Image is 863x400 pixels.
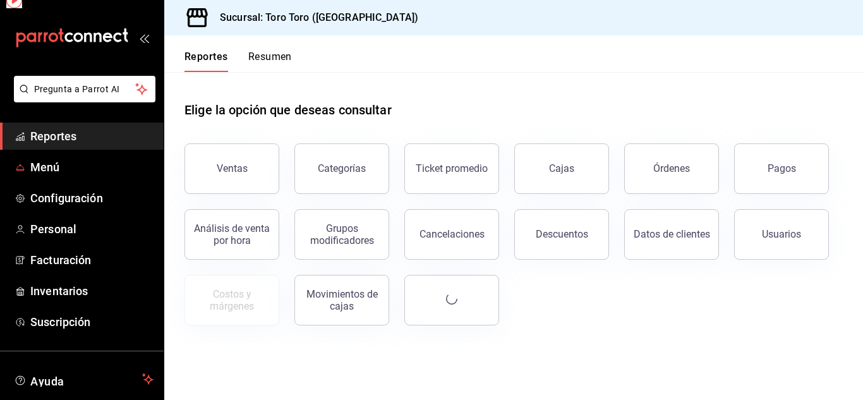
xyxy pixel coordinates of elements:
button: Órdenes [624,143,719,194]
span: Inventarios [30,282,154,300]
span: Pregunta a Parrot AI [34,83,136,96]
span: Facturación [30,252,154,269]
div: navigation tabs [184,51,292,72]
div: Órdenes [653,162,690,174]
div: Cancelaciones [419,228,485,240]
span: Personal [30,221,154,238]
h1: Elige la opción que deseas consultar [184,100,392,119]
button: Resumen [248,51,292,72]
button: Ticket promedio [404,143,499,194]
button: Datos de clientes [624,209,719,260]
button: Descuentos [514,209,609,260]
button: Análisis de venta por hora [184,209,279,260]
span: Menú [30,159,154,176]
div: Cajas [549,161,575,176]
div: Grupos modificadores [303,222,381,246]
button: Movimientos de cajas [294,275,389,325]
span: Suscripción [30,313,154,330]
div: Ticket promedio [416,162,488,174]
button: Grupos modificadores [294,209,389,260]
div: Usuarios [762,228,801,240]
button: Cancelaciones [404,209,499,260]
div: Descuentos [536,228,588,240]
div: Movimientos de cajas [303,288,381,312]
button: Contrata inventarios para ver este reporte [184,275,279,325]
button: Ventas [184,143,279,194]
button: Usuarios [734,209,829,260]
button: Reportes [184,51,228,72]
div: Ventas [217,162,248,174]
span: Configuración [30,190,154,207]
div: Pagos [768,162,796,174]
span: Ayuda [30,372,137,387]
button: Pregunta a Parrot AI [14,76,155,102]
button: Categorías [294,143,389,194]
div: Categorías [318,162,366,174]
span: Reportes [30,128,154,145]
h3: Sucursal: Toro Toro ([GEOGRAPHIC_DATA]) [210,10,418,25]
a: Cajas [514,143,609,194]
button: open_drawer_menu [139,33,149,43]
div: Análisis de venta por hora [193,222,271,246]
div: Datos de clientes [634,228,710,240]
button: Pagos [734,143,829,194]
a: Pregunta a Parrot AI [9,92,155,105]
div: Costos y márgenes [193,288,271,312]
